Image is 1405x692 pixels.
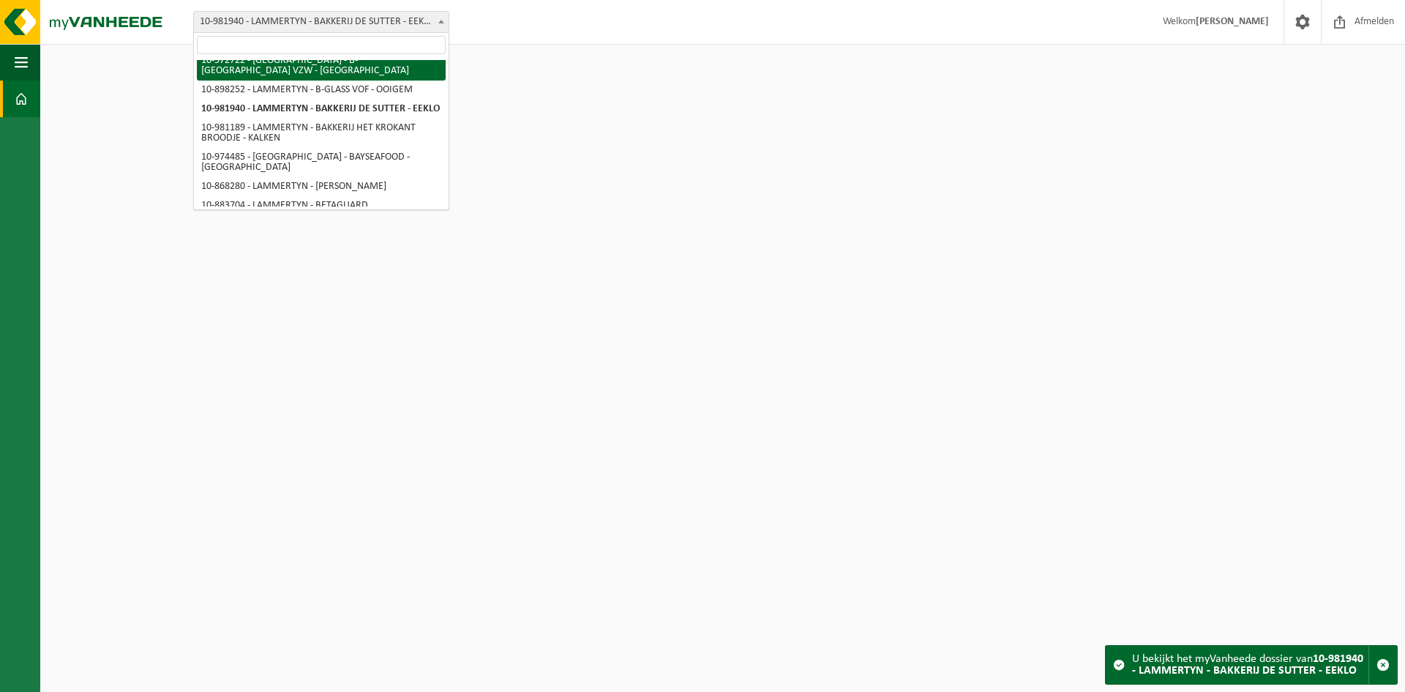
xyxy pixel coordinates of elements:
[197,119,446,148] li: 10-981189 - LAMMERTYN - BAKKERIJ HET KROKANT BROODJE - KALKEN
[1132,646,1368,684] div: U bekijkt het myVanheede dossier van
[193,11,449,33] span: 10-981940 - LAMMERTYN - BAKKERIJ DE SUTTER - EEKLO
[197,196,446,226] li: 10-883704 - LAMMERTYN - BETAGUARD [GEOGRAPHIC_DATA] - [GEOGRAPHIC_DATA]
[197,51,446,81] li: 10-972722 - [GEOGRAPHIC_DATA] - B-[GEOGRAPHIC_DATA] VZW - [GEOGRAPHIC_DATA]
[1196,16,1269,27] strong: [PERSON_NAME]
[197,81,446,100] li: 10-898252 - LAMMERTYN - B-GLASS VOF - OOIGEM
[194,12,449,32] span: 10-981940 - LAMMERTYN - BAKKERIJ DE SUTTER - EEKLO
[197,177,446,196] li: 10-868280 - LAMMERTYN - [PERSON_NAME]
[197,148,446,177] li: 10-974485 - [GEOGRAPHIC_DATA] - BAYSEAFOOD - [GEOGRAPHIC_DATA]
[197,100,446,119] li: 10-981940 - LAMMERTYN - BAKKERIJ DE SUTTER - EEKLO
[1132,653,1363,677] strong: 10-981940 - LAMMERTYN - BAKKERIJ DE SUTTER - EEKLO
